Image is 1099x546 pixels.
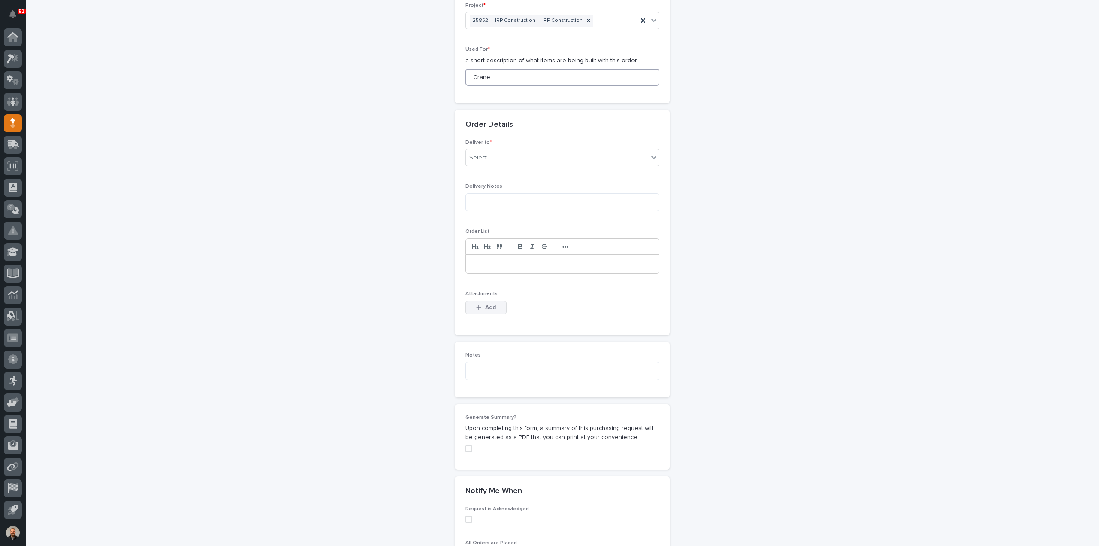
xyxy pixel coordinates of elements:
[465,140,492,145] span: Deliver to
[470,15,584,27] div: 25852 - HRP Construction - HRP Construction
[4,524,22,542] button: users-avatar
[465,120,513,130] h2: Order Details
[465,415,516,420] span: Generate Summary?
[465,56,659,65] p: a short description of what items are being built with this order
[465,3,486,8] span: Project
[465,540,517,546] span: All Orders are Placed
[465,184,502,189] span: Delivery Notes
[485,304,496,311] span: Add
[11,10,22,24] div: Notifications91
[465,301,507,314] button: Add
[4,5,22,23] button: Notifications
[469,153,491,162] div: Select...
[465,291,498,296] span: Attachments
[465,353,481,358] span: Notes
[19,8,24,14] p: 91
[562,244,569,250] strong: •••
[465,229,489,234] span: Order List
[559,241,571,252] button: •••
[465,424,659,442] p: Upon completing this form, a summary of this purchasing request will be generated as a PDF that y...
[465,47,490,52] span: Used For
[465,506,529,512] span: Request is Acknowledged
[465,487,522,496] h2: Notify Me When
